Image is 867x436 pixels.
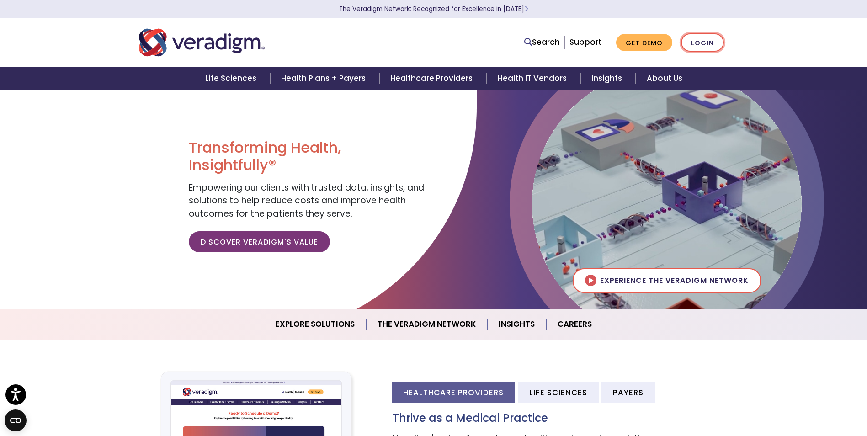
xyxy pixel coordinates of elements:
h1: Transforming Health, Insightfully® [189,139,426,174]
a: The Veradigm Network [367,313,488,336]
button: Open CMP widget [5,409,27,431]
span: Empowering our clients with trusted data, insights, and solutions to help reduce costs and improv... [189,181,424,220]
iframe: Drift Chat Widget [691,370,856,425]
a: Careers [547,313,603,336]
a: Healthcare Providers [379,67,486,90]
a: Insights [488,313,547,336]
a: Support [569,37,601,48]
a: Search [524,36,560,48]
img: Veradigm logo [139,27,265,58]
li: Healthcare Providers [392,382,515,403]
a: Get Demo [616,34,672,52]
a: Insights [580,67,636,90]
li: Payers [601,382,655,403]
a: About Us [636,67,693,90]
a: Discover Veradigm's Value [189,231,330,252]
a: Health IT Vendors [487,67,580,90]
li: Life Sciences [518,382,599,403]
a: Life Sciences [194,67,270,90]
a: Login [681,33,724,52]
h3: Thrive as a Medical Practice [393,412,729,425]
a: The Veradigm Network: Recognized for Excellence in [DATE]Learn More [339,5,528,13]
a: Health Plans + Payers [270,67,379,90]
span: Learn More [524,5,528,13]
a: Explore Solutions [265,313,367,336]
